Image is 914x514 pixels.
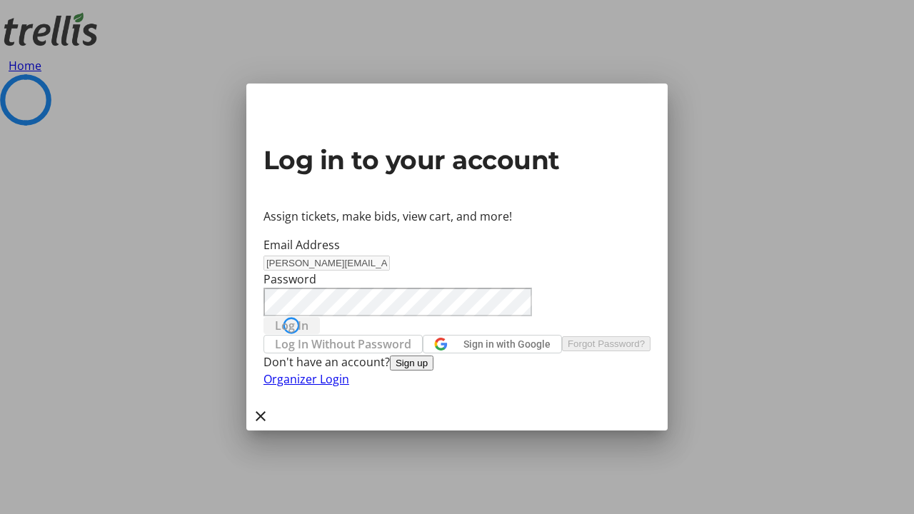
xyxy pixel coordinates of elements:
[246,402,275,430] button: Close
[263,208,651,225] p: Assign tickets, make bids, view cart, and more!
[562,336,651,351] button: Forgot Password?
[263,256,390,271] input: Email Address
[263,371,349,387] a: Organizer Login
[263,141,651,179] h2: Log in to your account
[263,271,316,287] label: Password
[263,237,340,253] label: Email Address
[263,353,651,371] div: Don't have an account?
[390,356,433,371] button: Sign up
